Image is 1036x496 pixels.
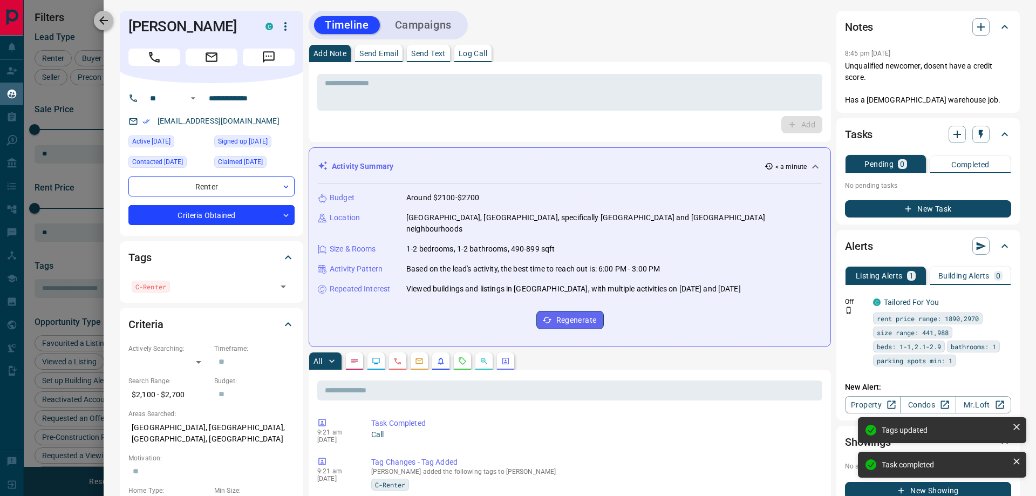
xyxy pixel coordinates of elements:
svg: Emails [415,357,424,365]
p: Listing Alerts [856,272,903,280]
p: All [313,357,322,365]
a: Mr.Loft [956,396,1011,413]
p: Unqualified newcomer, dosent have a credit score. Has a [DEMOGRAPHIC_DATA] warehouse job. [845,60,1011,106]
div: Sun Sep 07 2025 [214,135,295,151]
span: beds: 1-1,2.1-2.9 [877,341,941,352]
p: Timeframe: [214,344,295,354]
div: Tasks [845,121,1011,147]
span: C-Renter [135,281,166,292]
div: Tags [128,244,295,270]
div: Tags updated [882,426,1008,434]
h2: Criteria [128,316,163,333]
p: Tag Changes - Tag Added [371,457,818,468]
p: Send Email [359,50,398,57]
svg: Email Verified [142,118,150,125]
div: Notes [845,14,1011,40]
span: Call [128,49,180,66]
h2: Tasks [845,126,873,143]
p: Home Type: [128,486,209,495]
div: Tue Sep 09 2025 [128,135,209,151]
span: parking spots min: 1 [877,355,952,366]
svg: Opportunities [480,357,488,365]
span: Signed up [DATE] [218,136,268,147]
p: Log Call [459,50,487,57]
p: Send Text [411,50,446,57]
h2: Showings [845,433,891,451]
a: Tailored For You [884,298,939,307]
span: C-Renter [375,479,405,490]
div: Criteria Obtained [128,205,295,225]
p: < a minute [775,162,807,172]
p: Budget: [214,376,295,386]
svg: Push Notification Only [845,307,853,314]
div: condos.ca [265,23,273,30]
p: Budget [330,192,355,203]
div: Sun Sep 07 2025 [128,156,209,171]
p: 8:45 pm [DATE] [845,50,891,57]
span: Claimed [DATE] [218,157,263,167]
a: [EMAIL_ADDRESS][DOMAIN_NAME] [158,117,280,125]
p: Areas Searched: [128,409,295,419]
p: Activity Pattern [330,263,383,275]
p: Based on the lead's activity, the best time to reach out is: 6:00 PM - 3:00 PM [406,263,660,275]
p: 9:21 am [317,467,355,475]
div: Sun Sep 07 2025 [214,156,295,171]
svg: Calls [393,357,402,365]
div: Task completed [882,460,1008,469]
p: 1 [909,272,914,280]
p: Viewed buildings and listings in [GEOGRAPHIC_DATA], with multiple activities on [DATE] and [DATE] [406,283,741,295]
button: Regenerate [536,311,604,329]
div: condos.ca [873,298,881,306]
p: [GEOGRAPHIC_DATA], [GEOGRAPHIC_DATA], [GEOGRAPHIC_DATA], [GEOGRAPHIC_DATA] [128,419,295,448]
button: Campaigns [384,16,462,34]
h1: [PERSON_NAME] [128,18,249,35]
a: Property [845,396,901,413]
p: [DATE] [317,436,355,444]
p: Completed [951,161,990,168]
p: No showings booked [845,461,1011,471]
p: Repeated Interest [330,283,390,295]
svg: Agent Actions [501,357,510,365]
div: Alerts [845,233,1011,259]
p: New Alert: [845,382,1011,393]
p: 9:21 am [317,429,355,436]
p: Task Completed [371,418,818,429]
div: Showings [845,429,1011,455]
svg: Lead Browsing Activity [372,357,380,365]
h2: Notes [845,18,873,36]
button: Open [276,279,291,294]
button: Open [187,92,200,105]
div: Renter [128,176,295,196]
p: 0 [900,160,904,168]
span: Contacted [DATE] [132,157,183,167]
span: Message [243,49,295,66]
span: bathrooms: 1 [951,341,996,352]
p: Size & Rooms [330,243,376,255]
p: Location [330,212,360,223]
p: [PERSON_NAME] added the following tags to [PERSON_NAME] [371,468,818,475]
span: size range: 441,988 [877,327,949,338]
div: Activity Summary< a minute [318,157,822,176]
p: Search Range: [128,376,209,386]
span: Email [186,49,237,66]
p: Building Alerts [938,272,990,280]
div: Criteria [128,311,295,337]
p: [DATE] [317,475,355,483]
p: Activity Summary [332,161,393,172]
svg: Listing Alerts [437,357,445,365]
p: Motivation: [128,453,295,463]
p: No pending tasks [845,178,1011,194]
button: New Task [845,200,1011,218]
span: rent price range: 1890,2970 [877,313,979,324]
a: Condos [900,396,956,413]
p: Pending [864,160,894,168]
span: Active [DATE] [132,136,171,147]
button: Timeline [314,16,380,34]
h2: Alerts [845,237,873,255]
p: Actively Searching: [128,344,209,354]
p: 0 [996,272,1000,280]
h2: Tags [128,249,151,266]
p: $2,100 - $2,700 [128,386,209,404]
p: [GEOGRAPHIC_DATA], [GEOGRAPHIC_DATA], specifically [GEOGRAPHIC_DATA] and [GEOGRAPHIC_DATA] neighb... [406,212,822,235]
svg: Requests [458,357,467,365]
